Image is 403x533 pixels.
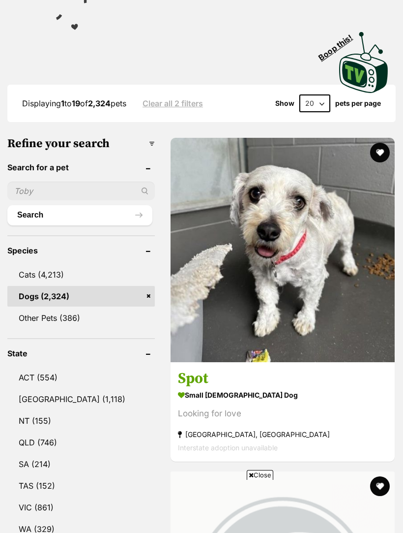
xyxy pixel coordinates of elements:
[7,389,155,409] a: [GEOGRAPHIC_DATA] (1,118)
[7,349,155,358] header: State
[317,27,362,62] span: Boop this!
[7,410,155,431] a: NT (155)
[7,246,155,255] header: Species
[23,484,380,528] iframe: Advertisement
[7,163,155,172] header: Search for a pet
[178,408,387,421] div: Looking for love
[22,98,126,108] span: Displaying to of pets
[178,428,387,441] strong: [GEOGRAPHIC_DATA], [GEOGRAPHIC_DATA]
[7,497,155,518] a: VIC (861)
[335,99,381,107] label: pets per page
[143,99,203,108] a: Clear all 2 filters
[7,308,155,328] a: Other Pets (386)
[275,99,294,107] span: Show
[7,182,155,200] input: Toby
[7,432,155,453] a: QLD (746)
[7,367,155,388] a: ACT (554)
[7,475,155,496] a: TAS (152)
[7,286,155,307] a: Dogs (2,324)
[61,98,64,108] strong: 1
[88,98,111,108] strong: 2,324
[370,143,390,162] button: favourite
[7,205,152,225] button: Search
[339,32,388,93] img: PetRescue TV logo
[72,98,80,108] strong: 19
[7,264,155,285] a: Cats (4,213)
[178,370,387,388] h3: Spot
[339,23,388,95] a: Boop this!
[171,362,395,462] a: Spot small [DEMOGRAPHIC_DATA] Dog Looking for love [GEOGRAPHIC_DATA], [GEOGRAPHIC_DATA] Interstat...
[171,138,395,362] img: Spot - Maltese Dog
[178,444,278,452] span: Interstate adoption unavailable
[370,476,390,496] button: favourite
[178,388,387,403] strong: small [DEMOGRAPHIC_DATA] Dog
[247,470,273,480] span: Close
[7,137,155,151] h3: Refine your search
[7,454,155,474] a: SA (214)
